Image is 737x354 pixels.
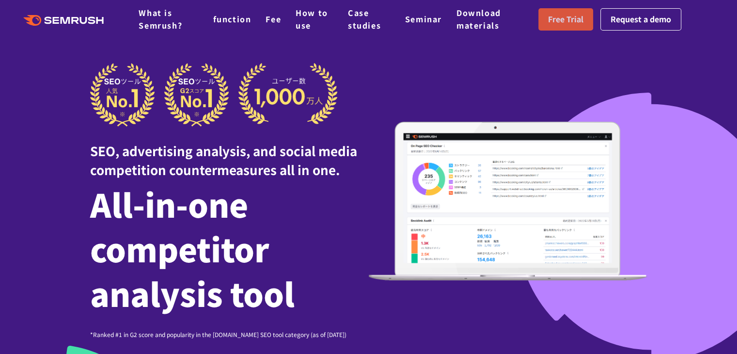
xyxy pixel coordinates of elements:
[405,13,442,25] a: Seminar
[548,13,583,25] font: Free Trial
[611,13,671,25] font: Request a demo
[538,8,593,31] a: Free Trial
[600,8,681,31] a: Request a demo
[348,7,381,31] a: Case studies
[90,225,295,316] font: competitor analysis tool
[266,13,281,25] a: Fee
[90,180,248,227] font: All-in-one
[90,142,357,178] font: SEO, advertising analysis, and social media competition countermeasures all in one.
[90,330,346,338] font: *Ranked #1 in G2 score and popularity in the [DOMAIN_NAME] SEO tool category (as of [DATE])
[139,7,182,31] a: What is Semrush?
[213,13,251,25] a: function
[456,7,501,31] a: Download materials
[296,7,328,31] a: How to use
